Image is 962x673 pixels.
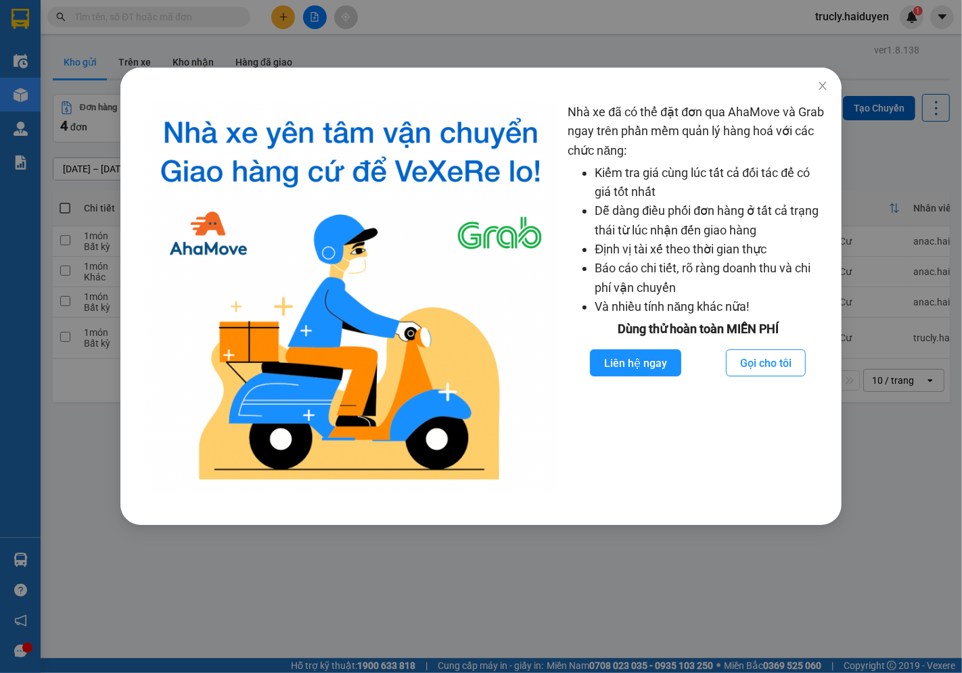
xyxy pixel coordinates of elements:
span: Liên hệ ngay [604,355,667,372]
button: Close [804,68,842,105]
li: Dễ dàng điều phối đơn hàng ở tất cả trạng thái từ lúc nhận đến giao hàng [595,201,828,240]
li: Báo cáo chi tiết, rõ ràng doanh thu và chi phí vận chuyển [595,259,828,297]
div: Nhà xe đã có thể đặt đơn qua AhaMove và Grab ngay trên phần mềm quản lý hàng hoá với các chức năng: [568,103,828,491]
div: Dùng thử hoàn toàn MIỄN PHÍ [568,320,828,339]
span: Gọi cho tôi [740,355,792,372]
li: Và nhiều tính năng khác nữa! [595,297,828,316]
li: Kiểm tra giá cùng lúc tất cả đối tác để có giá tốt nhất [595,164,828,202]
button: Gọi cho tôi [726,349,806,376]
img: logo [145,103,557,491]
span: close [817,80,828,91]
li: Định vị tài xế theo thời gian thực [595,240,828,259]
button: Liên hệ ngay [590,349,681,376]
